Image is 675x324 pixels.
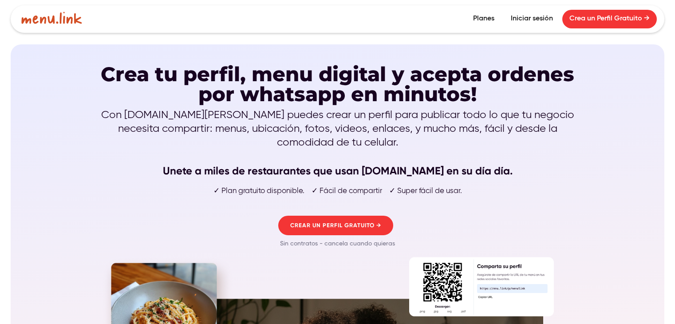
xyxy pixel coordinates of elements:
p: Con [DOMAIN_NAME][PERSON_NAME] puedes crear un perfil para publicar todo lo que tu negocio necesi... [98,108,577,178]
p: Sin contratos - cancela cuando quieras [276,235,399,252]
a: Iniciar sesión [504,10,560,28]
p: ✓ Fácil de compartir [312,186,382,196]
p: ✓ Plan gratuito disponible. [213,186,304,196]
strong: Unete a miles de restaurantes que usan [DOMAIN_NAME] en su día día. [163,164,513,177]
h1: Crea tu perfil, menu digital y acepta ordenes por whatsapp en minutos! [98,64,577,104]
p: ✓ Super fácil de usar. [389,186,462,196]
a: Crea un Perfil Gratuito → [562,10,657,28]
a: Planes [466,10,501,28]
a: CREAR UN PERFIL GRATUITO → [278,216,393,235]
